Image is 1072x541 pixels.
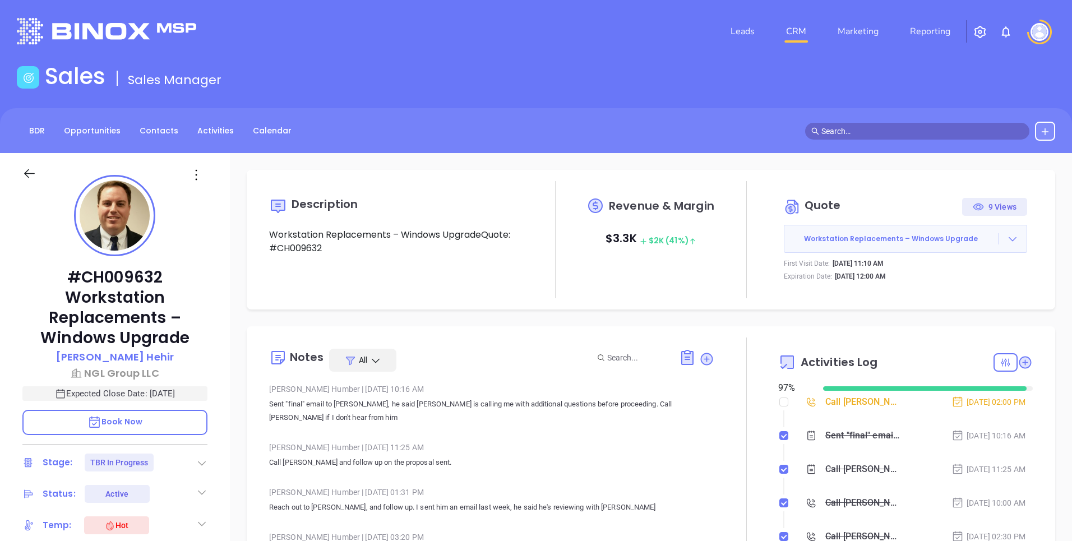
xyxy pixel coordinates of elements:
p: Reach out to [PERSON_NAME], and follow up. I sent him an email last week, he said he's reviewing ... [269,501,715,514]
button: Workstation Replacements – Windows Upgrade [784,225,1027,253]
div: Call [PERSON_NAME] to follow up - [PERSON_NAME] [825,494,899,511]
span: | [362,385,363,394]
div: Active [105,485,128,503]
a: Contacts [133,122,185,140]
span: | [362,443,363,452]
div: Notes [290,352,324,363]
div: Temp: [43,517,72,534]
span: Revenue & Margin [609,200,714,211]
a: Reporting [905,20,955,43]
img: profile-user [80,181,150,251]
a: NGL Group LLC [22,366,207,381]
p: [DATE] 12:00 AM [835,271,886,281]
a: Activities [191,122,241,140]
div: Call [PERSON_NAME] proposal review - [PERSON_NAME] [825,394,899,410]
a: Opportunities [57,122,127,140]
input: Search… [821,125,1023,137]
img: iconSetting [973,25,987,39]
div: 9 Views [973,198,1016,216]
a: [PERSON_NAME] Hehir [56,349,174,366]
p: [PERSON_NAME] Hehir [56,349,174,364]
a: CRM [782,20,811,43]
p: Sent "final" email to [PERSON_NAME], he said [PERSON_NAME] is calling me with additional question... [269,397,715,424]
span: Book Now [87,416,142,427]
div: Stage: [43,454,73,471]
div: [PERSON_NAME] Humber [DATE] 10:16 AM [269,381,715,397]
img: Circle dollar [784,198,802,216]
span: All [359,354,367,366]
h1: Sales [45,63,105,90]
div: [PERSON_NAME] Humber [DATE] 11:25 AM [269,439,715,456]
div: [PERSON_NAME] Humber [DATE] 01:31 PM [269,484,715,501]
img: logo [17,18,196,44]
p: [DATE] 11:10 AM [833,258,884,269]
div: [DATE] 10:16 AM [951,429,1025,442]
div: Call [PERSON_NAME] and follow up on the proposal sent. [825,461,899,478]
a: BDR [22,122,52,140]
div: [DATE] 11:25 AM [951,463,1025,475]
span: Description [292,196,358,212]
img: iconNotification [999,25,1013,39]
div: 97 % [778,381,810,395]
div: Hot [104,519,128,532]
div: Status: [43,485,76,502]
span: | [362,488,363,497]
p: First Visit Date: [784,258,830,269]
span: Workstation Replacements – Windows Upgrade [784,234,998,244]
a: Leads [726,20,759,43]
img: user [1031,23,1048,41]
p: Expiration Date: [784,271,832,281]
p: $ 3.3K [606,228,696,251]
p: Call [PERSON_NAME] and follow up on the proposal sent. [269,456,715,469]
p: #CH009632 Workstation Replacements – Windows Upgrade [22,267,207,348]
input: Search... [607,352,667,364]
a: Marketing [833,20,883,43]
span: Quote [805,197,841,213]
div: [DATE] 02:00 PM [951,396,1025,408]
a: Calendar [246,122,298,140]
span: search [811,127,819,135]
div: TBR In Progress [90,454,149,471]
span: $ 2K (41%) [640,235,696,246]
div: [DATE] 10:00 AM [951,497,1025,509]
p: Workstation Replacements – Windows UpgradeQuote: #CH009632 [269,228,524,255]
span: Sales Manager [128,71,221,89]
span: Activities Log [801,357,877,368]
p: Expected Close Date: [DATE] [22,386,207,401]
div: Sent "final" email to [PERSON_NAME], he said [PERSON_NAME] is calling me with additional question... [825,427,899,444]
